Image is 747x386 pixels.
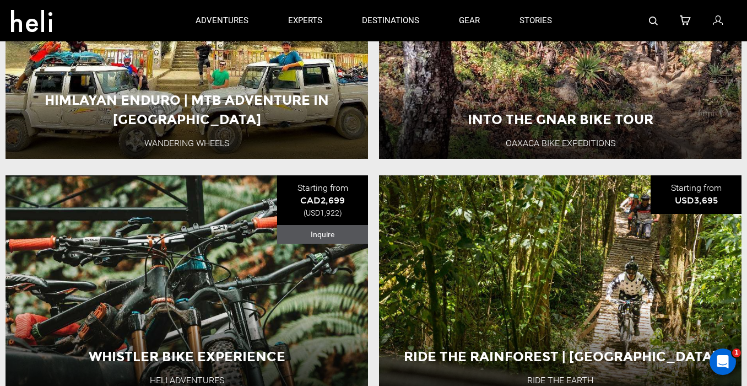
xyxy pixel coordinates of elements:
p: destinations [362,15,419,26]
iframe: Intercom live chat [710,349,736,375]
p: experts [288,15,322,26]
span: 1 [732,349,741,357]
img: search-bar-icon.svg [649,17,658,25]
p: adventures [196,15,248,26]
